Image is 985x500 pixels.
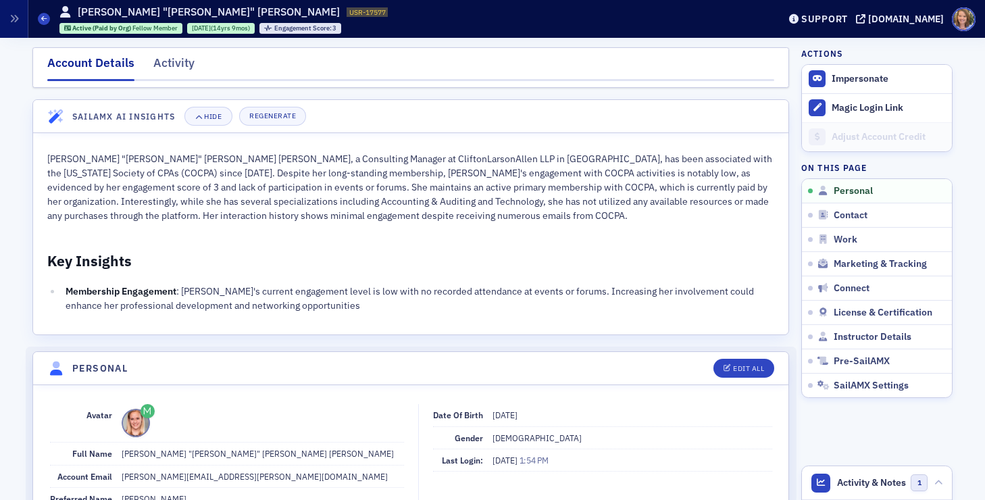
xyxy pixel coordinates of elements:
[72,24,132,32] span: Active (Paid by Org)
[153,54,195,79] div: Activity
[64,24,178,32] a: Active (Paid by Org) Fellow Member
[801,47,843,59] h4: Actions
[204,113,222,120] div: Hide
[832,131,945,143] div: Adjust Account Credit
[78,5,340,20] h1: [PERSON_NAME] "[PERSON_NAME]" [PERSON_NAME]
[834,185,873,197] span: Personal
[492,455,520,466] span: [DATE]
[801,13,848,25] div: Support
[834,355,890,368] span: Pre-SailAMX
[442,455,483,466] span: Last Login:
[184,107,232,126] button: Hide
[72,448,112,459] span: Full Name
[239,107,306,126] button: Regenerate
[47,251,774,270] h2: Key Insights
[274,24,333,32] span: Engagement Score :
[834,380,909,392] span: SailAMX Settings
[47,54,134,81] div: Account Details
[868,13,944,25] div: [DOMAIN_NAME]
[520,455,549,466] span: 1:54 PM
[834,282,869,295] span: Connect
[433,409,483,420] span: Date of Birth
[59,23,183,34] div: Active (Paid by Org): Active (Paid by Org): Fellow Member
[122,466,404,487] dd: [PERSON_NAME][EMAIL_ADDRESS][PERSON_NAME][DOMAIN_NAME]
[911,474,928,491] span: 1
[834,307,932,319] span: License & Certification
[66,285,176,297] strong: Membership Engagement
[492,409,517,420] span: [DATE]
[86,409,112,420] span: Avatar
[192,24,250,32] div: (14yrs 9mos)
[832,73,888,85] button: Impersonate
[837,476,906,490] span: Activity & Notes
[57,471,112,482] span: Account Email
[122,443,404,464] dd: [PERSON_NAME] "[PERSON_NAME]" [PERSON_NAME] [PERSON_NAME]
[952,7,976,31] span: Profile
[187,23,255,34] div: 2010-11-30 00:00:00
[834,258,927,270] span: Marketing & Tracking
[802,122,952,151] a: Adjust Account Credit
[802,93,952,122] button: Magic Login Link
[834,234,857,246] span: Work
[733,365,764,372] div: Edit All
[61,284,774,313] li: : [PERSON_NAME]'s current engagement level is low with no recorded attendance at events or forums...
[47,152,774,223] p: [PERSON_NAME] "[PERSON_NAME]" [PERSON_NAME] [PERSON_NAME], a Consulting Manager at CliftonLarsonA...
[834,209,867,222] span: Contact
[192,24,211,32] span: [DATE]
[832,102,945,114] div: Magic Login Link
[492,427,772,449] dd: [DEMOGRAPHIC_DATA]
[132,24,178,32] span: Fellow Member
[72,361,128,376] h4: Personal
[274,25,337,32] div: 3
[801,161,953,174] h4: On this page
[713,359,774,378] button: Edit All
[856,14,949,24] button: [DOMAIN_NAME]
[259,23,341,34] div: Engagement Score: 3
[349,7,386,17] span: USR-17577
[455,432,483,443] span: Gender
[834,331,911,343] span: Instructor Details
[72,110,175,122] h4: SailAMX AI Insights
